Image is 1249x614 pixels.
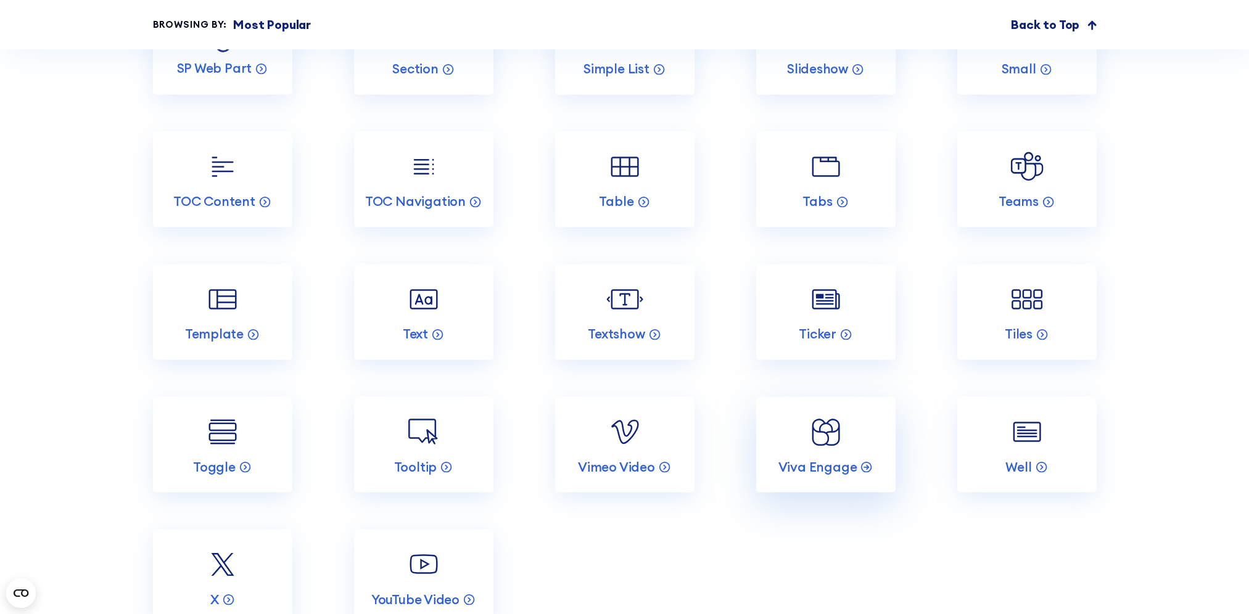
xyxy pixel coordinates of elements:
[756,264,896,359] a: Ticker
[354,396,493,492] a: Tooltip
[1008,148,1045,185] img: Teams
[405,148,442,185] img: TOC Navigation
[799,325,836,342] p: Ticker
[177,60,252,76] p: SP Web Part
[1187,555,1249,614] iframe: Chat Widget
[403,325,428,342] p: Text
[999,193,1039,210] p: Teams
[365,193,466,210] p: TOC Navigation
[233,15,311,34] p: Most Popular
[173,193,255,210] p: TOC Content
[204,148,241,185] img: TOC Content
[1005,325,1033,342] p: Tiles
[6,578,36,608] button: Open CMP widget
[555,131,695,227] a: Table
[802,193,832,210] p: Tabs
[807,148,844,185] img: Tabs
[354,131,493,227] a: TOC Navigation
[957,264,1097,359] a: Tiles
[392,60,439,77] p: Section
[756,131,896,227] a: Tabs
[787,60,848,77] p: Slideshow
[588,325,645,342] p: Textshow
[1011,15,1079,34] p: Back to Top
[1001,60,1036,77] p: Small
[778,458,857,475] p: Viva Engage
[756,396,896,492] a: Viva Engage
[555,396,695,492] a: Vimeo Video
[807,413,844,450] img: Viva Engage
[153,18,228,32] div: Browsing by:
[957,396,1097,492] a: Well
[606,280,643,317] img: Textshow
[606,413,643,450] img: Vimeo Video
[1011,15,1096,34] a: Back to Top
[583,60,649,77] p: Simple List
[599,193,633,210] p: Table
[957,131,1097,227] a: Teams
[153,396,292,492] a: Toggle
[193,458,236,475] p: Toggle
[204,280,241,317] img: Template
[606,148,643,185] img: Table
[204,546,241,583] img: X
[405,546,442,583] img: YouTube Video
[1008,280,1045,317] img: Tiles
[210,591,218,607] p: X
[153,264,292,359] a: Template
[1005,458,1031,475] p: Well
[555,264,695,359] a: Textshow
[204,413,241,450] img: Toggle
[371,591,460,607] p: YouTube Video
[807,280,844,317] img: Ticker
[405,413,442,450] img: Tooltip
[354,264,493,359] a: Text
[153,131,292,227] a: TOC Content
[1008,413,1045,450] img: Well
[405,280,442,317] img: Text
[394,458,437,475] p: Tooltip
[578,458,655,475] p: Vimeo Video
[185,325,244,342] p: Template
